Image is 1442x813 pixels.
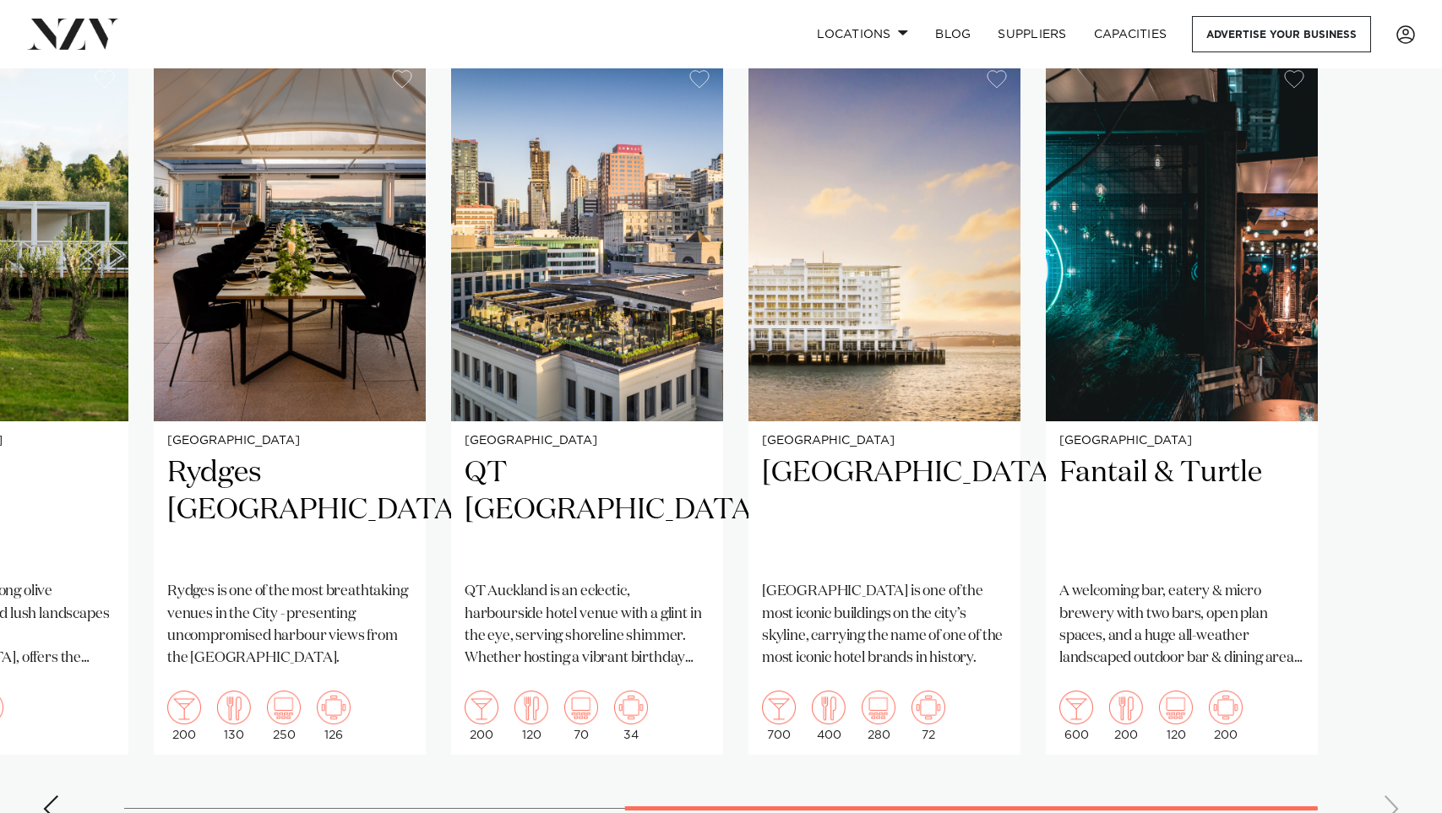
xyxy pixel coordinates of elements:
[911,691,945,724] img: meeting.png
[514,691,548,741] div: 120
[812,691,846,741] div: 400
[1080,16,1181,52] a: Capacities
[217,691,251,724] img: dining.png
[317,691,351,741] div: 126
[1059,581,1304,669] p: A welcoming bar, eatery & micro brewery with two bars, open plan spaces, and a huge all-weather l...
[762,691,796,724] img: cocktail.png
[1059,435,1304,447] small: [GEOGRAPHIC_DATA]
[1059,454,1304,568] h2: Fantail & Turtle
[317,691,351,724] img: meeting.png
[614,691,648,741] div: 34
[862,691,895,741] div: 280
[514,691,548,724] img: dining.png
[465,435,710,447] small: [GEOGRAPHIC_DATA]
[1046,57,1318,755] a: [GEOGRAPHIC_DATA] Fantail & Turtle A welcoming bar, eatery & micro brewery with two bars, open pl...
[167,435,412,447] small: [GEOGRAPHIC_DATA]
[564,691,598,741] div: 70
[1159,691,1193,724] img: theatre.png
[451,57,723,755] a: [GEOGRAPHIC_DATA] QT [GEOGRAPHIC_DATA] QT Auckland is an eclectic, harbourside hotel venue with a...
[154,57,426,755] swiper-slide: 4 / 7
[217,691,251,741] div: 130
[911,691,945,741] div: 72
[465,581,710,669] p: QT Auckland is an eclectic, harbourside hotel venue with a glint in the eye, serving shoreline sh...
[267,691,301,741] div: 250
[167,454,412,568] h2: Rydges [GEOGRAPHIC_DATA]
[1059,691,1093,741] div: 600
[167,581,412,669] p: Rydges is one of the most breathtaking venues in the City - presenting uncompromised harbour view...
[465,454,710,568] h2: QT [GEOGRAPHIC_DATA]
[1059,691,1093,724] img: cocktail.png
[167,691,201,724] img: cocktail.png
[465,691,498,741] div: 200
[762,691,796,741] div: 700
[564,691,598,724] img: theatre.png
[27,19,119,49] img: nzv-logo.png
[1209,691,1243,741] div: 200
[762,454,1007,568] h2: [GEOGRAPHIC_DATA]
[1192,16,1371,52] a: Advertise your business
[812,691,846,724] img: dining.png
[1046,57,1318,755] swiper-slide: 7 / 7
[1209,691,1243,724] img: meeting.png
[862,691,895,724] img: theatre.png
[465,691,498,724] img: cocktail.png
[267,691,301,724] img: theatre.png
[1109,691,1143,724] img: dining.png
[154,57,426,755] a: [GEOGRAPHIC_DATA] Rydges [GEOGRAPHIC_DATA] Rydges is one of the most breathtaking venues in the C...
[922,16,984,52] a: BLOG
[748,57,1020,755] swiper-slide: 6 / 7
[984,16,1080,52] a: SUPPLIERS
[167,691,201,741] div: 200
[1159,691,1193,741] div: 120
[762,581,1007,669] p: [GEOGRAPHIC_DATA] is one of the most iconic buildings on the city’s skyline, carrying the name of...
[614,691,648,724] img: meeting.png
[1109,691,1143,741] div: 200
[762,435,1007,447] small: [GEOGRAPHIC_DATA]
[451,57,723,755] swiper-slide: 5 / 7
[748,57,1020,755] a: [GEOGRAPHIC_DATA] [GEOGRAPHIC_DATA] [GEOGRAPHIC_DATA] is one of the most iconic buildings on the ...
[803,16,922,52] a: Locations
